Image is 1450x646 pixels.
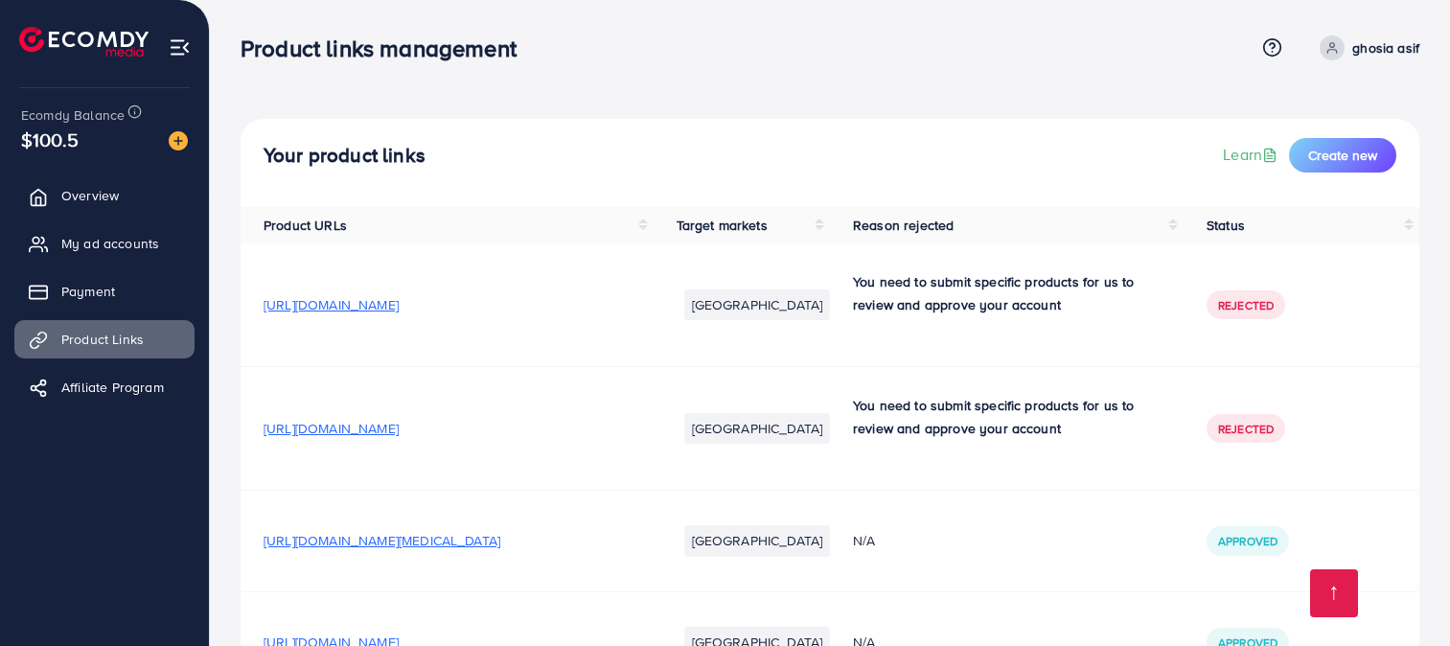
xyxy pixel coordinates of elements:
li: [GEOGRAPHIC_DATA] [684,525,831,556]
span: Target markets [677,216,768,235]
a: Learn [1223,144,1281,166]
a: Affiliate Program [14,368,195,406]
strong: You need to submit specific products for us to review and approve your account [853,272,1134,314]
a: Product Links [14,320,195,358]
a: Overview [14,176,195,215]
img: menu [169,36,191,58]
span: [URL][DOMAIN_NAME] [264,419,399,438]
span: [URL][DOMAIN_NAME] [264,295,399,314]
a: My ad accounts [14,224,195,263]
span: Reason rejected [853,216,954,235]
span: Approved [1218,533,1277,549]
li: [GEOGRAPHIC_DATA] [684,289,831,320]
span: Product URLs [264,216,347,235]
h3: Product links management [241,35,532,62]
span: Rejected [1218,421,1274,437]
span: My ad accounts [61,234,159,253]
span: [URL][DOMAIN_NAME][MEDICAL_DATA] [264,531,500,550]
span: Status [1207,216,1245,235]
span: N/A [853,531,875,550]
a: Payment [14,272,195,311]
img: logo [19,27,149,57]
a: ghosia asif [1312,35,1419,60]
img: image [169,131,188,150]
span: Payment [61,282,115,301]
span: Ecomdy Balance [21,105,125,125]
li: [GEOGRAPHIC_DATA] [684,413,831,444]
span: Product Links [61,330,144,349]
span: $100.5 [21,126,79,153]
span: Rejected [1218,297,1274,313]
span: Overview [61,186,119,205]
button: Create new [1289,138,1396,173]
span: Affiliate Program [61,378,164,397]
h4: Your product links [264,144,426,168]
strong: You need to submit specific products for us to review and approve your account [853,396,1134,438]
iframe: Chat [1369,560,1436,632]
p: ghosia asif [1352,36,1419,59]
span: Create new [1308,146,1377,165]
